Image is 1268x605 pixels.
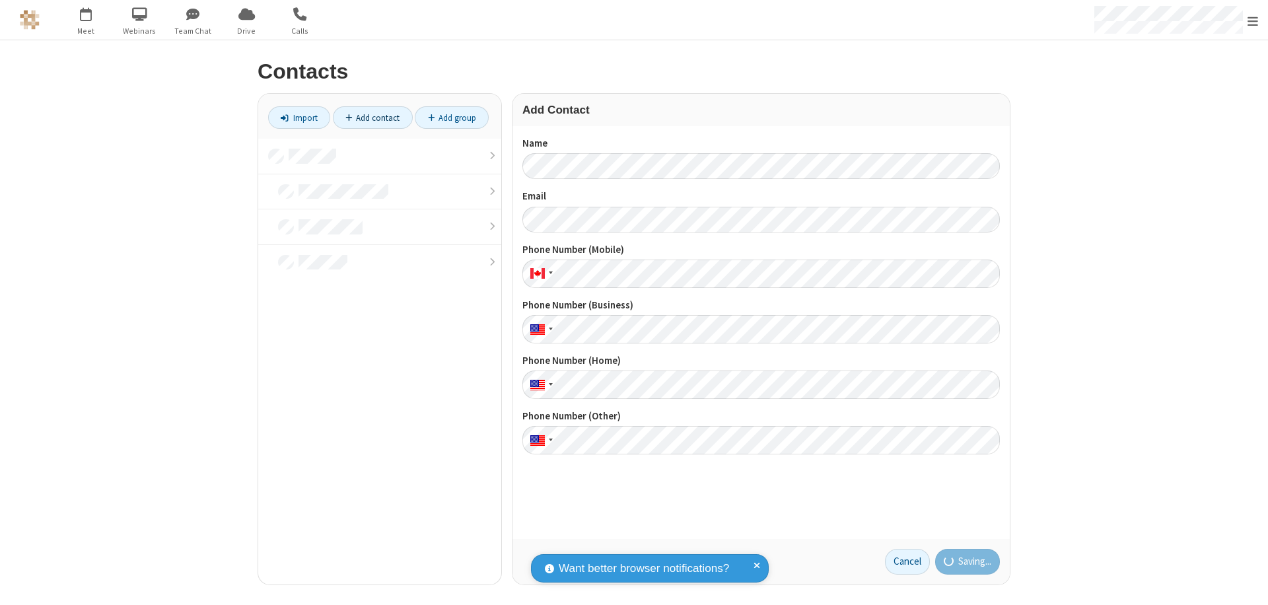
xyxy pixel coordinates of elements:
[522,242,1000,258] label: Phone Number (Mobile)
[958,554,991,569] span: Saving...
[522,409,1000,424] label: Phone Number (Other)
[522,353,1000,369] label: Phone Number (Home)
[222,25,271,37] span: Drive
[522,371,557,399] div: United States: + 1
[522,104,1000,116] h3: Add Contact
[522,189,1000,204] label: Email
[61,25,111,37] span: Meet
[268,106,330,129] a: Import
[559,560,729,577] span: Want better browser notifications?
[415,106,489,129] a: Add group
[333,106,413,129] a: Add contact
[522,315,557,343] div: United States: + 1
[168,25,218,37] span: Team Chat
[115,25,164,37] span: Webinars
[885,549,930,575] a: Cancel
[522,136,1000,151] label: Name
[522,298,1000,313] label: Phone Number (Business)
[935,549,1001,575] button: Saving...
[258,60,1010,83] h2: Contacts
[522,426,557,454] div: United States: + 1
[522,260,557,288] div: Canada: + 1
[20,10,40,30] img: QA Selenium DO NOT DELETE OR CHANGE
[275,25,325,37] span: Calls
